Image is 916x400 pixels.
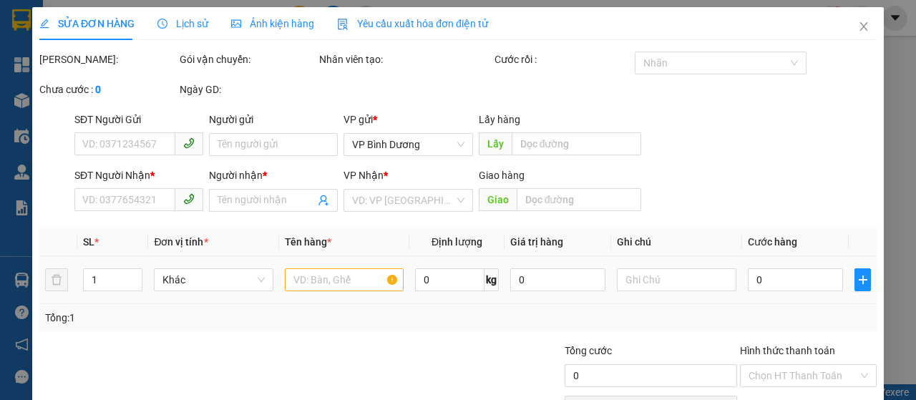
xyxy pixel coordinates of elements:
[494,52,632,67] div: Cước rồi :
[337,18,488,29] span: Yêu cầu xuất hóa đơn điện tử
[617,268,736,291] input: Ghi Chú
[154,236,208,248] span: Đơn vị tính
[183,193,195,205] span: phone
[285,268,404,291] input: VD: Bàn, Ghế
[510,236,563,248] span: Giá trị hàng
[343,170,384,181] span: VP Nhận
[319,52,492,67] div: Nhân viên tạo:
[565,345,612,356] span: Tổng cước
[39,52,177,67] div: [PERSON_NAME]:
[39,18,135,29] span: SỬA ĐƠN HÀNG
[162,269,264,291] span: Khác
[478,132,511,155] span: Lấy
[157,18,208,29] span: Lịch sử
[39,82,177,97] div: Chưa cước :
[858,21,869,32] span: close
[854,268,871,291] button: plus
[95,84,101,95] b: 0
[157,19,167,29] span: clock-circle
[352,134,464,155] span: VP Bình Dương
[855,274,870,286] span: plus
[209,112,338,127] div: Người gửi
[611,228,741,256] th: Ghi chú
[516,188,640,211] input: Dọc đường
[231,19,241,29] span: picture
[432,236,482,248] span: Định lượng
[231,18,314,29] span: Ảnh kiện hàng
[39,19,49,29] span: edit
[285,236,331,248] span: Tên hàng
[209,167,338,183] div: Người nhận
[478,114,520,125] span: Lấy hàng
[484,268,499,291] span: kg
[337,19,349,30] img: icon
[45,310,355,326] div: Tổng: 1
[74,167,203,183] div: SĐT Người Nhận
[45,268,68,291] button: delete
[183,137,195,149] span: phone
[511,132,640,155] input: Dọc đường
[180,52,317,67] div: Gói vận chuyển:
[844,7,884,47] button: Close
[180,82,317,97] div: Ngày GD:
[747,236,796,248] span: Cước hàng
[478,170,524,181] span: Giao hàng
[74,112,203,127] div: SĐT Người Gửi
[83,236,94,248] span: SL
[739,345,834,356] label: Hình thức thanh toán
[343,112,472,127] div: VP gửi
[478,188,516,211] span: Giao
[318,195,329,206] span: user-add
